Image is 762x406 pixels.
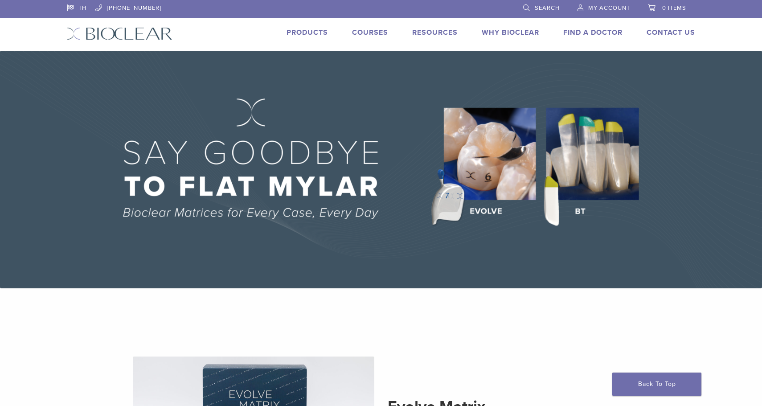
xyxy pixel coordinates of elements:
[647,28,695,37] a: Contact Us
[612,373,701,396] a: Back To Top
[535,4,560,12] span: Search
[352,28,388,37] a: Courses
[588,4,630,12] span: My Account
[662,4,686,12] span: 0 items
[563,28,623,37] a: Find A Doctor
[67,27,172,40] img: Bioclear
[412,28,458,37] a: Resources
[482,28,539,37] a: Why Bioclear
[287,28,328,37] a: Products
